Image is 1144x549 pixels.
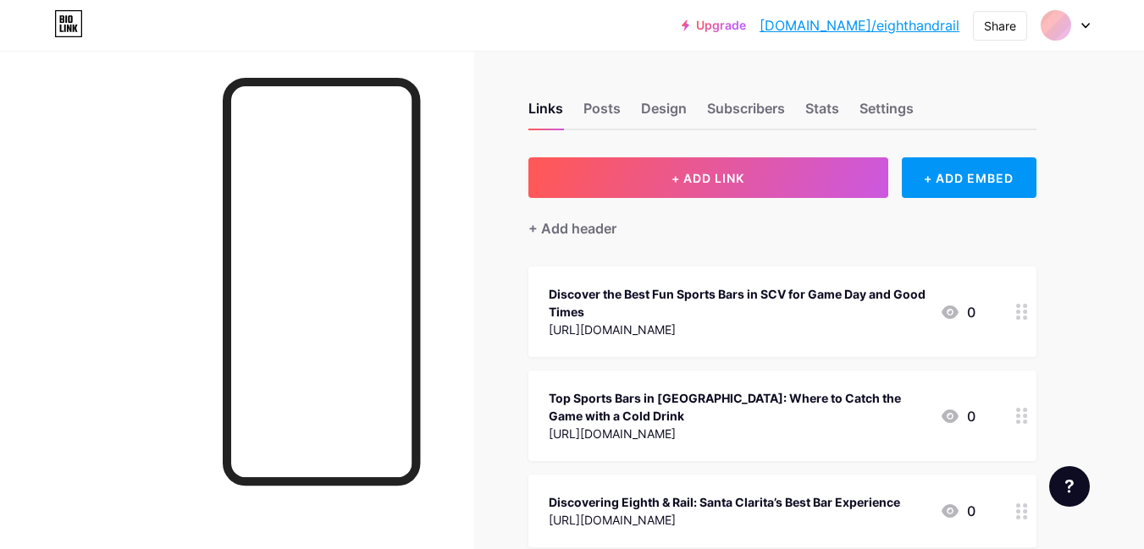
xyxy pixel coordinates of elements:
a: [DOMAIN_NAME]/eighthandrail [760,15,959,36]
div: Discovering Eighth & Rail: Santa Clarita’s Best Bar Experience [549,493,900,511]
div: Settings [859,98,914,129]
div: [URL][DOMAIN_NAME] [549,321,926,338]
div: + Add header [528,218,616,239]
div: Subscribers [707,98,785,129]
div: Posts [583,98,621,129]
img: eighthandrail [1040,9,1072,41]
div: Discover the Best Fun Sports Bars in SCV for Game Day and Good Times [549,285,926,321]
div: [URL][DOMAIN_NAME] [549,425,926,442]
div: Top Sports Bars in [GEOGRAPHIC_DATA]: Where to Catch the Game with a Cold Drink [549,389,926,425]
div: 0 [940,302,975,322]
div: Design [641,98,687,129]
div: [URL][DOMAIN_NAME] [549,511,900,529]
span: + ADD LINK [671,171,744,185]
button: + ADD LINK [528,157,888,198]
div: Links [528,98,563,129]
div: Share [984,17,1016,35]
a: Upgrade [682,19,746,32]
div: Stats [805,98,839,129]
div: 0 [940,501,975,521]
div: + ADD EMBED [902,157,1036,198]
div: 0 [940,406,975,426]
